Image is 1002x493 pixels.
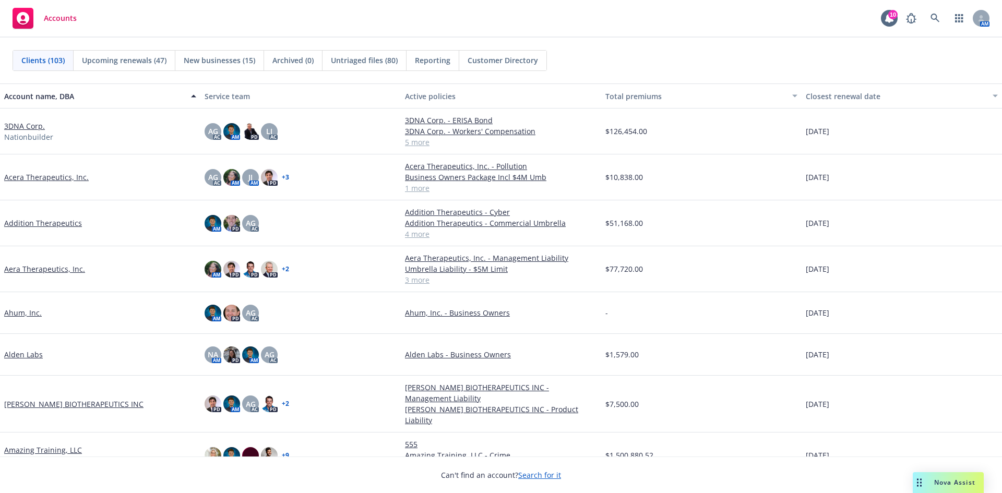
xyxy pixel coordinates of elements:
span: Untriaged files (80) [331,55,398,66]
span: Archived (0) [272,55,314,66]
span: [DATE] [806,218,829,229]
img: photo [205,261,221,278]
button: Active policies [401,83,601,109]
img: photo [223,215,240,232]
span: [DATE] [806,263,829,274]
a: Search for it [518,470,561,480]
img: photo [242,447,259,464]
span: [DATE] [806,172,829,183]
span: Nova Assist [934,478,975,487]
span: $1,500,880.52 [605,450,653,461]
a: Alden Labs [4,349,43,360]
span: [DATE] [806,126,829,137]
span: Accounts [44,14,77,22]
span: A Test Account [4,455,56,466]
span: LI [266,126,272,137]
a: [PERSON_NAME] BIOTHERAPEUTICS INC - Product Liability [405,404,597,426]
a: 3DNA Corp. - Workers' Compensation [405,126,597,137]
a: Acera Therapeutics, Inc. [4,172,89,183]
img: photo [223,169,240,186]
span: Customer Directory [468,55,538,66]
img: photo [223,395,240,412]
img: photo [223,261,240,278]
a: 3 more [405,274,597,285]
div: Service team [205,91,397,102]
span: Nationbuilder [4,131,53,142]
span: AG [208,126,218,137]
img: photo [261,169,278,186]
button: Total premiums [601,83,802,109]
a: 3DNA Corp. - ERISA Bond [405,115,597,126]
span: JJ [248,172,253,183]
a: [PERSON_NAME] BIOTHERAPEUTICS INC - Management Liability [405,382,597,404]
span: [DATE] [806,450,829,461]
a: + 2 [282,266,289,272]
span: Clients (103) [21,55,65,66]
a: + 2 [282,401,289,407]
span: AG [246,218,256,229]
span: $10,838.00 [605,172,643,183]
div: Total premiums [605,91,786,102]
span: [DATE] [806,399,829,410]
img: photo [261,447,278,464]
a: Addition Therapeutics [4,218,82,229]
a: Addition Therapeutics - Commercial Umbrella [405,218,597,229]
a: Accounts [8,4,81,33]
a: 5 more [405,137,597,148]
span: New businesses (15) [184,55,255,66]
div: Drag to move [913,472,926,493]
img: photo [261,261,278,278]
a: 4 more [405,229,597,239]
span: AG [208,172,218,183]
a: [PERSON_NAME] BIOTHERAPEUTICS INC [4,399,144,410]
img: photo [242,261,259,278]
span: Can't find an account? [441,470,561,480]
a: Search [925,8,946,29]
img: photo [223,346,240,363]
a: + 3 [282,174,289,181]
a: Aera Therapeutics, Inc. [4,263,85,274]
div: Active policies [405,91,597,102]
span: Reporting [415,55,450,66]
img: photo [223,123,240,140]
img: photo [205,215,221,232]
span: $126,454.00 [605,126,647,137]
img: photo [242,123,259,140]
img: photo [205,305,221,321]
div: Account name, DBA [4,91,185,102]
button: Nova Assist [913,472,984,493]
a: Switch app [949,8,970,29]
span: [DATE] [806,349,829,360]
span: $1,579.00 [605,349,639,360]
span: AG [265,349,275,360]
button: Closest renewal date [802,83,1002,109]
a: Business Owners Package Incl $4M Umb [405,172,597,183]
a: Amazing Training, LLC [4,444,82,455]
span: Upcoming renewals (47) [82,55,166,66]
a: Ahum, Inc. [4,307,42,318]
a: Report a Bug [901,8,922,29]
a: + 9 [282,452,289,459]
button: Service team [200,83,401,109]
span: [DATE] [806,307,829,318]
span: $77,720.00 [605,263,643,274]
a: Amazing Training, LLC - Crime [405,450,597,461]
a: Alden Labs - Business Owners [405,349,597,360]
div: 10 [888,10,898,19]
a: Ahum, Inc. - Business Owners [405,307,597,318]
a: 3DNA Corp. [4,121,45,131]
a: Acera Therapeutics, Inc. - Pollution [405,161,597,172]
img: photo [205,395,221,412]
a: Addition Therapeutics - Cyber [405,207,597,218]
span: $7,500.00 [605,399,639,410]
a: 555 [405,439,597,450]
span: AG [246,399,256,410]
img: photo [242,346,259,363]
img: photo [223,305,240,321]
